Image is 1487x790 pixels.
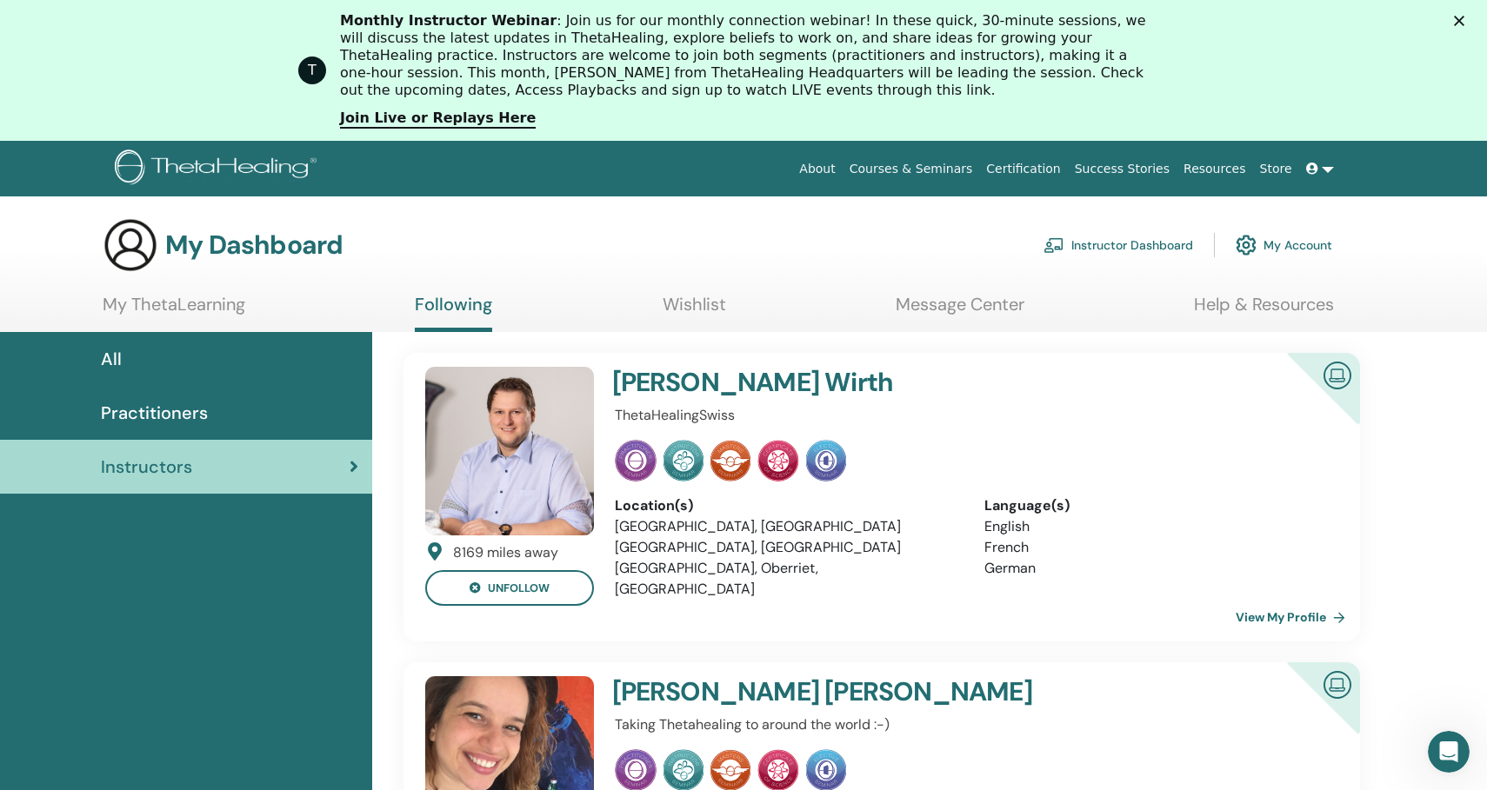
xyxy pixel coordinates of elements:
h4: [PERSON_NAME] Wirth [612,367,1207,398]
span: Practitioners [101,400,208,426]
div: Location(s) [615,495,958,516]
a: Following [415,294,492,332]
img: default.jpg [425,367,594,535]
div: : Join us for our monthly connection webinar! In these quick, 30-minute sessions, we will discuss... [340,12,1161,99]
a: Store [1253,153,1299,185]
b: Monthly Instructor Webinar [340,12,557,29]
div: Language(s) [984,495,1328,516]
li: [GEOGRAPHIC_DATA], [GEOGRAPHIC_DATA] [615,537,958,558]
div: 8169 miles away [453,542,558,563]
button: unfollow [425,570,594,606]
div: Fechar [1454,16,1471,26]
li: [GEOGRAPHIC_DATA], Oberriet, [GEOGRAPHIC_DATA] [615,558,958,600]
div: Certified Online Instructor [1259,662,1359,762]
a: Success Stories [1068,153,1177,185]
a: Message Center [896,294,1024,328]
p: ThetaHealingSwiss [615,405,1328,426]
li: English [984,516,1328,537]
span: Instructors [101,454,192,480]
a: Instructor Dashboard [1044,226,1193,264]
li: German [984,558,1328,579]
img: generic-user-icon.jpg [103,217,158,273]
iframe: Intercom live chat [1428,731,1470,773]
li: [GEOGRAPHIC_DATA], [GEOGRAPHIC_DATA] [615,516,958,537]
a: Help & Resources [1194,294,1334,328]
a: Certification [979,153,1067,185]
a: Wishlist [663,294,726,328]
a: My Account [1236,226,1332,264]
img: Certified Online Instructor [1317,355,1358,394]
a: View My Profile [1236,600,1352,634]
img: cog.svg [1236,230,1257,260]
img: logo.png [115,149,323,189]
span: All [101,346,122,372]
a: Resources [1177,153,1253,185]
a: Join Live or Replays Here [340,110,536,129]
a: About [792,153,842,185]
a: My ThetaLearning [103,294,245,328]
h3: My Dashboard [165,229,343,261]
a: Courses & Seminars [843,153,980,185]
h4: [PERSON_NAME] [PERSON_NAME] [612,676,1207,707]
li: French [984,537,1328,558]
div: Certified Online Instructor [1259,353,1359,453]
div: Profile image for ThetaHealing [298,56,326,84]
p: Taking Thetahealing to around the world :-) [615,714,1328,735]
img: Certified Online Instructor [1317,664,1358,703]
img: chalkboard-teacher.svg [1044,237,1064,253]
